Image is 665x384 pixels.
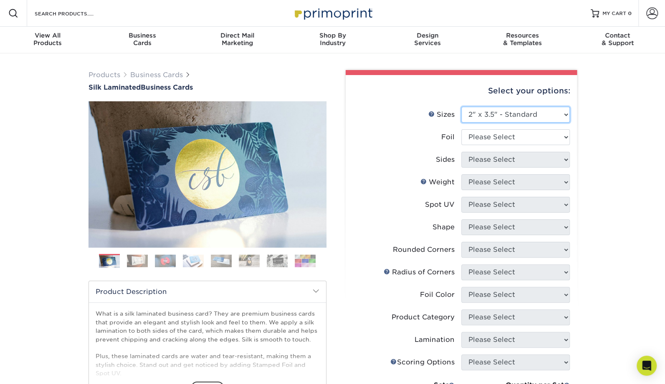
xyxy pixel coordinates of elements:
div: Marketing [190,32,285,47]
div: Weight [420,177,455,187]
span: Shop By [285,32,380,39]
h2: Product Description [89,281,326,302]
span: MY CART [602,10,626,17]
div: Foil Color [420,290,455,300]
div: & Support [570,32,665,47]
h1: Business Cards [88,83,326,91]
div: Lamination [415,335,455,345]
div: Rounded Corners [393,245,455,255]
img: Business Cards 06 [239,254,260,267]
div: & Templates [475,32,570,47]
a: Contact& Support [570,27,665,53]
a: Business Cards [130,71,183,79]
div: Services [380,32,475,47]
a: DesignServices [380,27,475,53]
div: Product Category [392,312,455,322]
div: Spot UV [425,200,455,210]
a: BusinessCards [95,27,190,53]
a: Direct MailMarketing [190,27,285,53]
div: Industry [285,32,380,47]
a: Products [88,71,120,79]
div: Open Intercom Messenger [637,356,657,376]
span: Business [95,32,190,39]
span: Design [380,32,475,39]
img: Business Cards 02 [127,254,148,267]
img: Business Cards 08 [295,254,316,267]
img: Business Cards 04 [183,254,204,267]
iframe: Google Customer Reviews [2,359,71,381]
div: Sizes [428,110,455,120]
input: SEARCH PRODUCTS..... [34,8,115,18]
a: Shop ByIndustry [285,27,380,53]
a: Silk LaminatedBusiness Cards [88,83,326,91]
div: Shape [432,222,455,232]
img: Business Cards 01 [99,251,120,272]
span: Resources [475,32,570,39]
div: Radius of Corners [384,267,455,277]
span: 0 [628,10,632,16]
span: Contact [570,32,665,39]
img: Business Cards 05 [211,254,232,267]
div: Foil [441,132,455,142]
a: Resources& Templates [475,27,570,53]
span: Direct Mail [190,32,285,39]
div: Scoring Options [390,357,455,367]
img: Silk Laminated 01 [88,55,326,293]
div: Select your options: [352,75,570,107]
div: Cards [95,32,190,47]
img: Primoprint [291,4,374,22]
img: Business Cards 03 [155,254,176,267]
div: Sides [436,155,455,165]
span: Silk Laminated [88,83,141,91]
img: Business Cards 07 [267,254,288,267]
